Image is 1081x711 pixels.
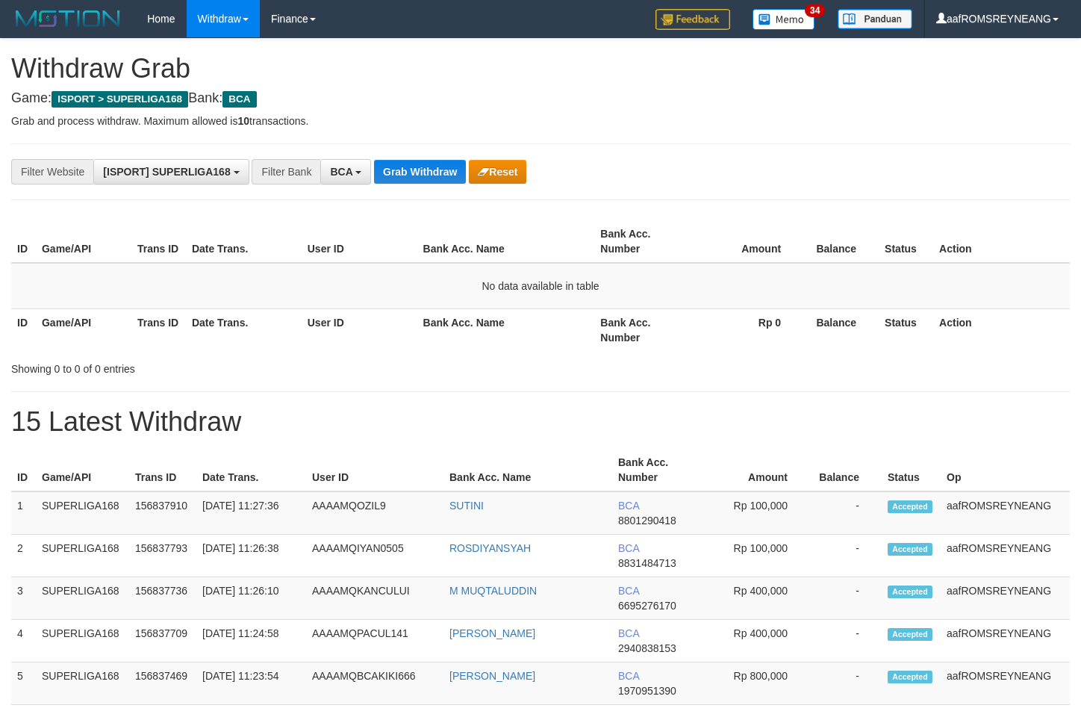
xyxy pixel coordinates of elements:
[196,577,306,620] td: [DATE] 11:26:10
[36,491,129,535] td: SUPERLIGA168
[306,620,443,662] td: AAAAMQPACUL141
[306,449,443,491] th: User ID
[803,220,879,263] th: Balance
[320,159,371,184] button: BCA
[703,620,810,662] td: Rp 400,000
[879,308,933,351] th: Status
[131,220,186,263] th: Trans ID
[11,308,36,351] th: ID
[11,662,36,705] td: 5
[306,491,443,535] td: AAAAMQOZIL9
[618,642,676,654] span: Copy 2940838153 to clipboard
[129,491,196,535] td: 156837910
[449,670,535,682] a: [PERSON_NAME]
[417,220,595,263] th: Bank Acc. Name
[838,9,912,29] img: panduan.png
[618,557,676,569] span: Copy 8831484713 to clipboard
[222,91,256,108] span: BCA
[186,220,302,263] th: Date Trans.
[888,628,932,641] span: Accepted
[417,308,595,351] th: Bank Acc. Name
[11,220,36,263] th: ID
[618,685,676,697] span: Copy 1970951390 to clipboard
[237,115,249,127] strong: 10
[810,577,882,620] td: -
[703,535,810,577] td: Rp 100,000
[36,620,129,662] td: SUPERLIGA168
[52,91,188,108] span: ISPORT > SUPERLIGA168
[11,54,1070,84] h1: Withdraw Grab
[196,449,306,491] th: Date Trans.
[941,449,1070,491] th: Op
[703,491,810,535] td: Rp 100,000
[594,220,690,263] th: Bank Acc. Number
[618,627,639,639] span: BCA
[36,535,129,577] td: SUPERLIGA168
[703,449,810,491] th: Amount
[196,535,306,577] td: [DATE] 11:26:38
[612,449,703,491] th: Bank Acc. Number
[11,620,36,662] td: 4
[618,542,639,554] span: BCA
[252,159,320,184] div: Filter Bank
[11,159,93,184] div: Filter Website
[11,91,1070,106] h4: Game: Bank:
[36,220,131,263] th: Game/API
[306,577,443,620] td: AAAAMQKANCULUI
[882,449,941,491] th: Status
[888,671,932,683] span: Accepted
[594,308,690,351] th: Bank Acc. Number
[302,308,417,351] th: User ID
[11,263,1070,309] td: No data available in table
[803,308,879,351] th: Balance
[888,500,932,513] span: Accepted
[306,662,443,705] td: AAAAMQBCAKIKI666
[36,662,129,705] td: SUPERLIGA168
[753,9,815,30] img: Button%20Memo.svg
[810,535,882,577] td: -
[941,620,1070,662] td: aafROMSREYNEANG
[618,585,639,597] span: BCA
[449,500,484,512] a: SUTINI
[655,9,730,30] img: Feedback.jpg
[11,491,36,535] td: 1
[941,535,1070,577] td: aafROMSREYNEANG
[11,7,125,30] img: MOTION_logo.png
[36,308,131,351] th: Game/API
[449,627,535,639] a: [PERSON_NAME]
[11,407,1070,437] h1: 15 Latest Withdraw
[129,577,196,620] td: 156837736
[618,515,676,527] span: Copy 8801290418 to clipboard
[196,662,306,705] td: [DATE] 11:23:54
[330,166,352,178] span: BCA
[93,159,249,184] button: [ISPORT] SUPERLIGA168
[879,220,933,263] th: Status
[888,586,932,598] span: Accepted
[11,449,36,491] th: ID
[302,220,417,263] th: User ID
[618,600,676,612] span: Copy 6695276170 to clipboard
[690,308,803,351] th: Rp 0
[690,220,803,263] th: Amount
[36,577,129,620] td: SUPERLIGA168
[941,662,1070,705] td: aafROMSREYNEANG
[196,491,306,535] td: [DATE] 11:27:36
[306,535,443,577] td: AAAAMQIYAN0505
[805,4,825,17] span: 34
[186,308,302,351] th: Date Trans.
[129,535,196,577] td: 156837793
[888,543,932,556] span: Accepted
[703,662,810,705] td: Rp 800,000
[443,449,612,491] th: Bank Acc. Name
[810,491,882,535] td: -
[810,449,882,491] th: Balance
[810,620,882,662] td: -
[618,670,639,682] span: BCA
[933,220,1070,263] th: Action
[941,491,1070,535] td: aafROMSREYNEANG
[703,577,810,620] td: Rp 400,000
[449,542,531,554] a: ROSDIYANSYAH
[11,114,1070,128] p: Grab and process withdraw. Maximum allowed is transactions.
[933,308,1070,351] th: Action
[374,160,466,184] button: Grab Withdraw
